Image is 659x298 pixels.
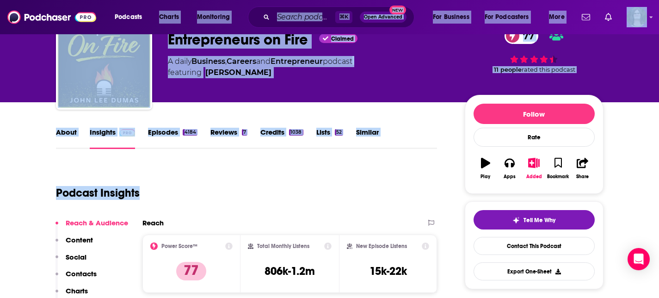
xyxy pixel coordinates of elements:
button: Social [55,253,86,270]
span: featuring [168,67,352,78]
a: Entrepreneur [271,57,323,66]
h2: Total Monthly Listens [257,243,309,249]
button: Apps [498,152,522,185]
img: tell me why sparkle [512,217,520,224]
div: Rate [474,128,595,147]
a: 77 [505,28,539,44]
button: Follow [474,104,595,124]
a: Contact This Podcast [474,237,595,255]
div: Open Intercom Messenger [628,248,650,270]
p: Content [66,236,93,244]
a: John Lee Dumas [205,67,271,78]
a: Show notifications dropdown [601,9,616,25]
button: tell me why sparkleTell Me Why [474,210,595,230]
span: For Business [433,11,469,24]
span: New [389,6,406,14]
p: 77 [176,262,206,280]
span: and [256,57,271,66]
img: Podchaser Pro [119,129,135,137]
span: For Podcasters [485,11,529,24]
div: Apps [504,174,516,180]
span: rated this podcast [522,66,575,73]
p: Contacts [66,269,97,278]
span: Open Advanced [364,15,402,19]
span: Podcasts [115,11,142,24]
h3: 15k-22k [370,264,407,278]
a: Reviews7 [210,128,247,149]
h3: 806k-1.2m [265,264,315,278]
a: Business [191,57,225,66]
a: Charts [153,10,185,25]
p: Charts [66,286,88,295]
span: Monitoring [197,11,230,24]
button: Export One-Sheet [474,262,595,280]
img: Podchaser - Follow, Share and Rate Podcasts [7,8,96,26]
p: Reach & Audience [66,218,128,227]
div: A daily podcast [168,56,352,78]
input: Search podcasts, credits, & more... [273,10,335,25]
span: 11 people [494,66,522,73]
h2: Reach [142,218,164,227]
div: Share [576,174,589,180]
button: open menu [426,10,481,25]
a: Careers [227,57,256,66]
span: , [225,57,227,66]
span: Charts [159,11,179,24]
button: open menu [479,10,542,25]
span: Tell Me Why [524,217,555,224]
span: Logged in as jack14248 [627,7,647,27]
span: ⌘ K [335,11,352,23]
button: Share [570,152,594,185]
a: About [56,128,77,149]
button: Show profile menu [627,7,647,27]
button: Play [474,152,498,185]
a: InsightsPodchaser Pro [90,128,135,149]
button: open menu [108,10,154,25]
button: Added [522,152,546,185]
img: User Profile [627,7,647,27]
a: Episodes4184 [148,128,197,149]
h1: Podcast Insights [56,186,140,200]
div: Bookmark [547,174,569,180]
div: 52 [335,129,343,136]
div: 1038 [289,129,303,136]
h2: Power Score™ [161,243,197,249]
div: 7 [242,129,247,136]
button: open menu [191,10,242,25]
div: 77 11 peoplerated this podcast [465,22,604,79]
button: Contacts [55,269,97,286]
button: open menu [542,10,576,25]
button: Bookmark [546,152,570,185]
h2: New Episode Listens [356,243,407,249]
div: Search podcasts, credits, & more... [257,6,423,28]
div: Play [480,174,490,180]
a: Credits1038 [260,128,303,149]
span: Claimed [331,37,354,41]
button: Open AdvancedNew [360,12,406,23]
a: Lists52 [316,128,343,149]
div: 4184 [183,129,197,136]
a: Similar [356,128,379,149]
span: More [549,11,565,24]
button: Reach & Audience [55,218,128,236]
a: Show notifications dropdown [578,9,594,25]
span: 77 [514,28,539,44]
p: Social [66,253,86,261]
img: Entrepreneurs on Fire [58,15,150,108]
button: Content [55,236,93,253]
div: Added [526,174,542,180]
